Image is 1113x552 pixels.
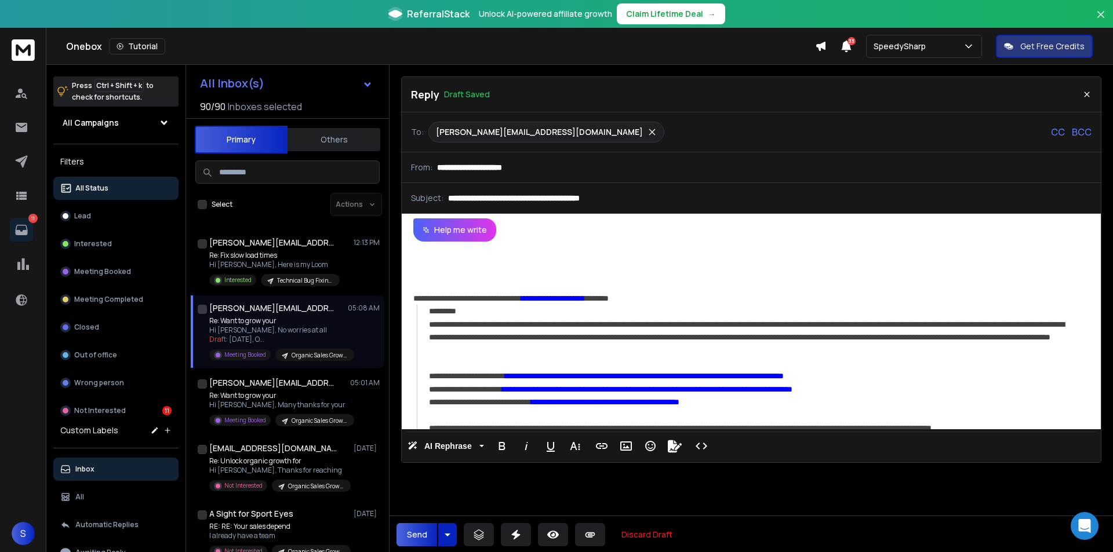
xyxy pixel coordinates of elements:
[12,522,35,545] button: S
[224,416,266,425] p: Meeting Booked
[1072,125,1092,139] p: BCC
[224,276,252,284] p: Interested
[690,434,712,458] button: Code View
[354,238,380,247] p: 12:13 PM
[75,465,94,474] p: Inbox
[479,8,612,20] p: Unlock AI-powered affiliate growth
[224,350,266,359] p: Meeting Booked
[288,127,380,152] button: Others
[53,371,179,394] button: Wrong person
[74,211,91,221] p: Lead
[348,304,380,313] p: 05:08 AM
[407,7,470,21] span: ReferralStack
[209,466,348,475] p: Hi [PERSON_NAME], Thanks for reaching
[411,192,443,204] p: Subject:
[996,35,1093,58] button: Get Free Credits
[436,126,643,138] p: [PERSON_NAME][EMAIL_ADDRESS][DOMAIN_NAME]
[350,378,380,388] p: 05:01 AM
[277,276,333,285] p: Technical Bug Fixing and Loading Speed
[228,100,302,114] h3: Inboxes selected
[288,482,344,491] p: Organic Sales Growth
[209,251,340,260] p: Re: Fix slow load times
[1020,41,1085,52] p: Get Free Credits
[209,400,348,410] p: Hi [PERSON_NAME], Many thanks for your
[354,444,380,453] p: [DATE]
[162,406,172,415] div: 11
[540,434,562,458] button: Underline (Ctrl+U)
[53,513,179,536] button: Automatic Replies
[444,89,490,100] p: Draft Saved
[564,434,586,458] button: More Text
[292,416,347,425] p: Organic Sales Growth
[1093,7,1108,35] button: Close banner
[229,334,264,344] span: [DATE], O ...
[74,323,99,332] p: Closed
[209,316,348,326] p: Re: Want to grow your
[53,288,179,311] button: Meeting Completed
[209,391,348,400] p: Re: Want to grow your
[1051,125,1065,139] p: CC
[74,267,131,276] p: Meeting Booked
[74,295,143,304] p: Meeting Completed
[209,531,348,540] p: I already have a team
[75,492,84,502] p: All
[397,523,437,546] button: Send
[74,350,117,360] p: Out of office
[639,434,661,458] button: Emoticons
[212,200,232,209] label: Select
[1071,512,1099,540] div: Open Intercom Messenger
[63,117,119,129] h1: All Campaigns
[53,204,179,228] button: Lead
[28,214,38,223] p: 11
[848,37,856,45] span: 33
[195,126,288,153] button: Primary
[411,162,432,173] p: From:
[209,326,348,335] p: Hi [PERSON_NAME], No worries at all
[53,458,179,481] button: Inbox
[109,38,165,54] button: Tutorial
[354,509,380,518] p: [DATE]
[53,260,179,283] button: Meeting Booked
[405,434,486,458] button: AI Rephrase
[209,377,337,389] h1: [PERSON_NAME][EMAIL_ADDRESS][DOMAIN_NAME]
[200,78,264,89] h1: All Inbox(s)
[209,260,340,269] p: Hi [PERSON_NAME], Here is my Loom
[422,441,474,451] span: AI Rephrase
[491,434,513,458] button: Bold (Ctrl+B)
[72,80,154,103] p: Press to check for shortcuts.
[53,153,179,170] h3: Filters
[664,434,686,458] button: Signature
[74,239,112,248] p: Interested
[53,316,179,339] button: Closed
[10,218,33,242] a: 11
[209,334,228,344] span: Draft:
[53,111,179,134] button: All Campaigns
[612,523,682,546] button: Discard Draft
[874,41,930,52] p: SpeedySharp
[191,72,382,95] button: All Inbox(s)
[74,406,126,415] p: Not Interested
[60,425,118,436] h3: Custom Labels
[74,378,124,388] p: Wrong person
[708,8,716,20] span: →
[209,522,348,531] p: RE: RE: Your sales depend
[209,508,293,520] h1: A Sight for Sport Eyes
[209,237,337,248] h1: [PERSON_NAME][EMAIL_ADDRESS][DOMAIN_NAME]
[53,485,179,509] button: All
[413,218,496,242] button: Help me write
[411,86,439,103] p: Reply
[292,351,347,360] p: Organic Sales Growth
[515,434,537,458] button: Italic (Ctrl+I)
[53,399,179,422] button: Not Interested11
[617,3,725,24] button: Claim Lifetime Deal→
[53,232,179,255] button: Interested
[53,343,179,367] button: Out of office
[66,38,815,54] div: Onebox
[75,520,139,529] p: Automatic Replies
[591,434,613,458] button: Insert Link (Ctrl+K)
[209,443,337,454] h1: [EMAIL_ADDRESS][DOMAIN_NAME]
[209,302,337,314] h1: [PERSON_NAME][EMAIL_ADDRESS][DOMAIN_NAME]
[411,126,424,138] p: To:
